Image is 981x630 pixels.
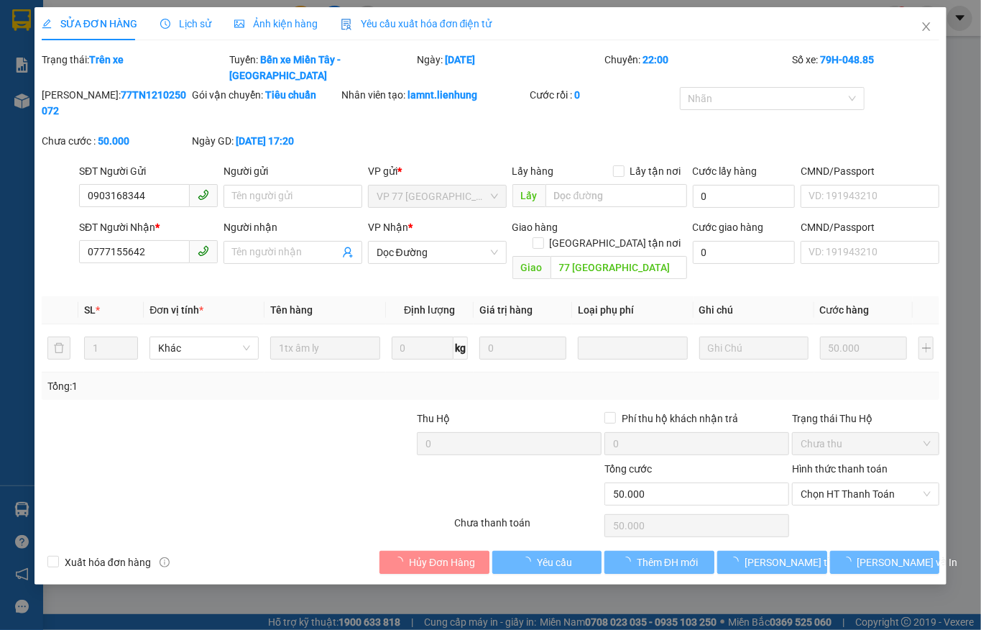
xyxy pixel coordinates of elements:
span: SỬA ĐƠN HÀNG [42,18,137,29]
label: Hình thức thanh toán [792,463,888,475]
span: SL [84,304,96,316]
span: VP 77 Thái Nguyên [377,186,498,207]
input: 0 [820,337,908,360]
span: Xuất hóa đơn hàng [59,554,157,570]
span: Giao [512,256,551,279]
span: clock-circle [160,19,170,29]
div: CMND/Passport [801,163,939,179]
span: Chọn HT Thanh Toán [801,483,931,505]
div: Cước rồi : [530,87,677,103]
div: Ngày: [415,52,603,83]
input: 0 [479,337,567,360]
span: Khác [158,337,250,359]
span: Thêm ĐH mới [637,554,698,570]
b: 0 [574,89,580,101]
span: info-circle [160,557,170,567]
button: plus [918,337,934,360]
div: Chưa cước : [42,133,189,149]
div: Chưa thanh toán [453,515,603,540]
label: Cước lấy hàng [693,165,757,177]
div: SĐT Người Gửi [79,163,218,179]
span: Yêu cầu [537,554,572,570]
div: CMND/Passport [801,219,939,235]
span: Ảnh kiện hàng [234,18,318,29]
div: VP gửi [368,163,507,179]
span: Lịch sử [160,18,211,29]
th: Loại phụ phí [572,296,693,324]
div: Trạng thái: [40,52,228,83]
span: Lấy tận nơi [625,163,687,179]
button: Yêu cầu [492,551,602,574]
button: [PERSON_NAME] và In [830,551,940,574]
img: icon [341,19,352,30]
b: 22:00 [643,54,668,65]
div: [PERSON_NAME]: [42,87,189,119]
span: Cước hàng [820,304,870,316]
th: Ghi chú [694,296,814,324]
div: Trạng thái Thu Hộ [792,411,939,426]
span: loading [393,557,409,567]
b: Bến xe Miền Tây - [GEOGRAPHIC_DATA] [229,54,341,81]
span: Lấy hàng [512,165,554,177]
span: phone [198,245,209,257]
b: 79H-048.85 [820,54,874,65]
span: VP Nhận [368,222,408,233]
span: loading [729,557,745,567]
span: Đơn vị tính [149,304,203,316]
b: [DATE] [445,54,475,65]
div: Chuyến: [603,52,791,83]
b: 50.000 [98,135,129,147]
div: Tổng: 1 [47,378,380,394]
span: Tổng cước [604,463,652,475]
span: loading [621,557,637,567]
span: [GEOGRAPHIC_DATA] tận nơi [544,235,687,251]
input: VD: Bàn, Ghế [270,337,379,360]
b: [DATE] 17:20 [236,135,294,147]
div: Người gửi [224,163,362,179]
span: Thu Hộ [417,413,450,424]
span: Dọc Đường [377,242,498,263]
b: Tiêu chuẩn [265,89,316,101]
span: Chưa thu [801,433,931,455]
span: kg [453,337,468,360]
label: Cước giao hàng [693,222,764,233]
span: Tên hàng [270,304,313,316]
span: Giá trị hàng [479,304,533,316]
div: SĐT Người Nhận [79,219,218,235]
div: Nhân viên tạo: [342,87,527,103]
span: phone [198,189,209,201]
span: picture [234,19,244,29]
span: Giao hàng [512,222,558,233]
span: Lấy [512,184,545,207]
span: loading [521,557,537,567]
button: Close [906,7,947,47]
button: Thêm ĐH mới [604,551,714,574]
input: Cước giao hàng [693,241,796,264]
button: Hủy Đơn Hàng [379,551,489,574]
b: lamnt.lienhung [408,89,478,101]
div: Ngày GD: [192,133,339,149]
input: Dọc đường [551,256,687,279]
span: Hủy Đơn Hàng [409,554,475,570]
span: Định lượng [404,304,455,316]
input: Dọc đường [545,184,687,207]
div: Tuyến: [228,52,415,83]
span: edit [42,19,52,29]
span: Phí thu hộ khách nhận trả [616,411,744,426]
span: [PERSON_NAME] và In [857,554,958,570]
b: Trên xe [89,54,124,65]
input: Ghi Chú [699,337,809,360]
button: delete [47,337,70,360]
div: Gói vận chuyển: [192,87,339,103]
span: [PERSON_NAME] thay đổi [745,554,860,570]
button: [PERSON_NAME] thay đổi [717,551,827,574]
input: Cước lấy hàng [693,185,796,208]
div: Người nhận [224,219,362,235]
span: Yêu cầu xuất hóa đơn điện tử [341,18,492,29]
div: Số xe: [791,52,941,83]
span: close [921,21,932,32]
span: user-add [342,247,354,258]
span: loading [842,557,857,567]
